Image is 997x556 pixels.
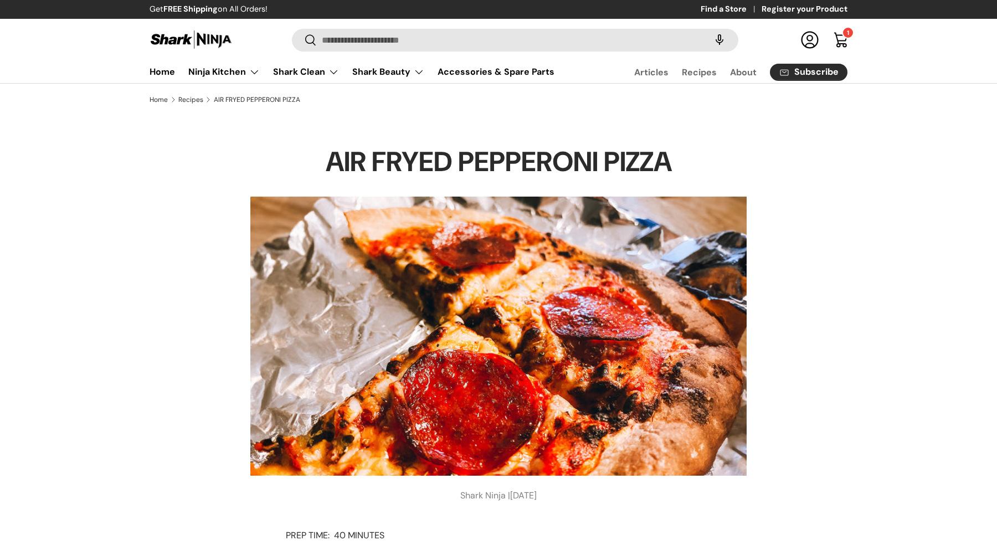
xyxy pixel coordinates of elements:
[150,61,554,83] nav: Primary
[188,61,260,83] a: Ninja Kitchen
[163,4,218,14] strong: FREE Shipping
[510,490,537,501] time: [DATE]
[352,61,424,83] a: Shark Beauty
[150,96,168,103] a: Home
[346,61,431,83] summary: Shark Beauty
[702,28,737,52] speech-search-button: Search by voice
[762,3,847,16] a: Register your Product
[250,197,747,476] img: air-fryed-pepperoni-pizza-sharkninjna-philippines
[150,29,233,50] img: Shark Ninja Philippines
[701,3,762,16] a: Find a Store
[770,64,847,81] a: Subscribe
[438,61,554,83] a: Accessories & Spare Parts
[150,61,175,83] a: Home
[150,3,268,16] p: Get on All Orders!
[266,61,346,83] summary: Shark Clean
[178,96,203,103] a: Recipes
[847,29,849,37] span: 1
[182,61,266,83] summary: Ninja Kitchen
[150,95,847,105] nav: Breadcrumbs
[634,61,669,83] a: Articles
[730,61,757,83] a: About
[273,61,339,83] a: Shark Clean
[214,96,300,103] a: AIR FRYED PEPPERONI PIZZA
[608,61,847,83] nav: Secondary
[682,61,717,83] a: Recipes
[286,145,711,179] h1: AIR FRYED PEPPERONI PIZZA
[794,68,839,76] span: Subscribe
[286,529,711,542] p: PREP TIME: 40 MINUTES
[286,489,711,502] p: Shark Ninja |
